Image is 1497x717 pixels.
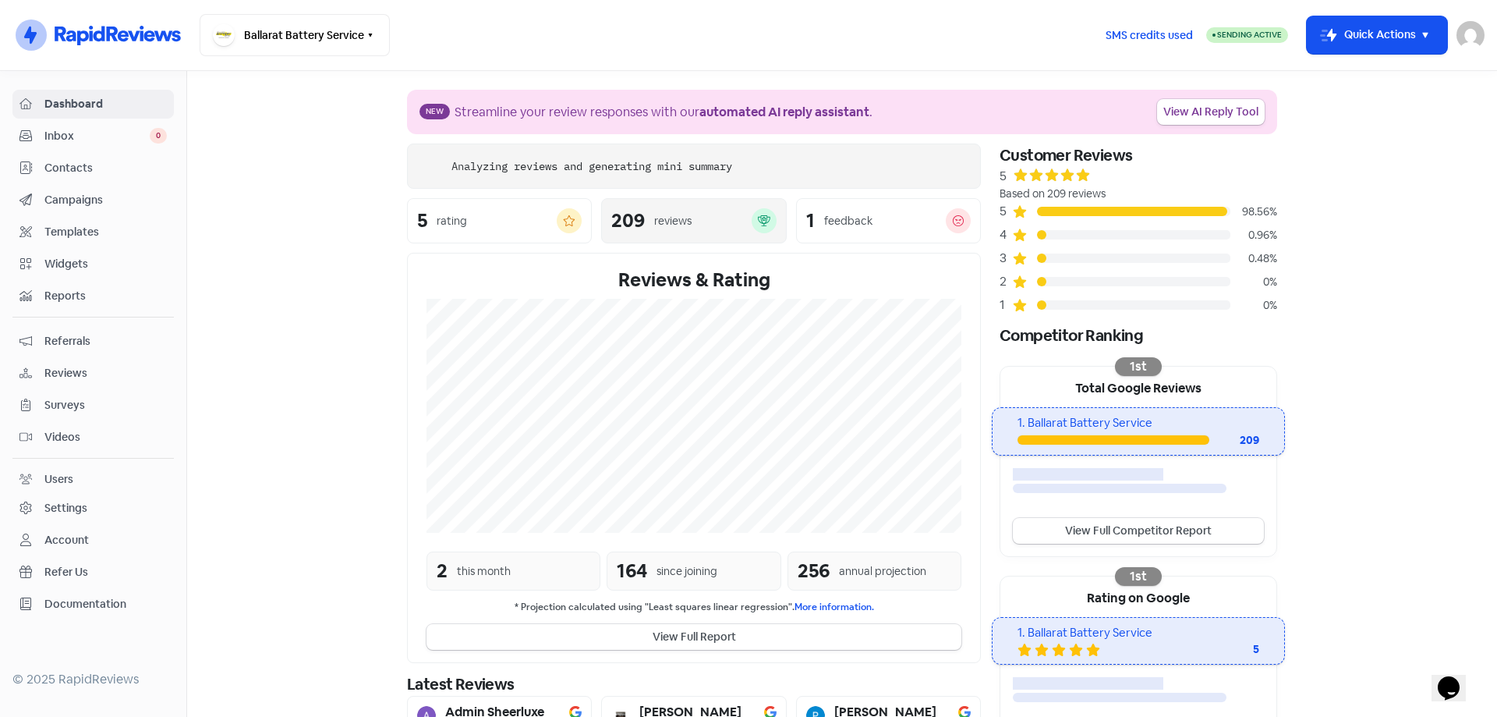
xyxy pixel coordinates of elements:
span: Dashboard [44,96,167,112]
a: Sending Active [1206,26,1288,44]
div: Account [44,532,89,548]
span: Reports [44,288,167,304]
a: Users [12,465,174,494]
span: Campaigns [44,192,167,208]
img: User [1456,21,1485,49]
div: reviews [654,213,692,229]
small: * Projection calculated using "Least squares linear regression". [426,600,961,615]
div: 5 [1000,202,1012,221]
button: Quick Actions [1307,16,1447,54]
div: Settings [44,500,87,516]
span: Sending Active [1217,30,1282,40]
div: Rating on Google [1000,577,1276,617]
span: Widgets [44,256,167,272]
div: Based on 209 reviews [1000,186,1277,202]
a: Refer Us [12,558,174,587]
a: More information. [795,601,874,613]
a: View AI Reply Tool [1157,99,1265,125]
div: 164 [617,557,647,585]
a: Account [12,526,174,555]
span: Documentation [44,596,167,612]
div: 1 [806,211,815,230]
div: 2 [1000,272,1012,291]
div: 0% [1230,297,1277,314]
a: Settings [12,494,174,523]
span: Inbox [44,128,150,144]
div: 1 [1000,296,1012,314]
a: Videos [12,423,174,452]
a: View Full Competitor Report [1013,518,1264,544]
span: Templates [44,224,167,240]
span: Contacts [44,160,167,176]
div: 1. Ballarat Battery Service [1017,624,1258,642]
div: rating [437,213,467,229]
span: SMS credits used [1106,27,1193,44]
div: 5 [1197,641,1259,658]
div: since joining [656,563,717,580]
div: 3 [1000,249,1012,268]
a: 1feedback [796,198,981,243]
div: annual projection [839,563,926,580]
div: © 2025 RapidReviews [12,670,174,689]
div: 209 [611,211,645,230]
b: automated AI reply assistant [699,104,869,120]
div: Reviews & Rating [426,266,961,294]
a: Inbox 0 [12,122,174,151]
div: Total Google Reviews [1000,367,1276,407]
a: SMS credits used [1092,26,1206,42]
div: feedback [824,213,872,229]
a: Templates [12,218,174,247]
div: 0.48% [1230,250,1277,267]
a: Referrals [12,327,174,356]
span: Surveys [44,397,167,414]
div: 256 [798,557,830,585]
button: View Full Report [426,624,961,650]
div: this month [457,563,511,580]
a: Widgets [12,250,174,279]
div: 5 [417,211,427,230]
span: 0 [150,128,167,144]
div: 0.96% [1230,227,1277,243]
span: Refer Us [44,564,167,580]
div: Customer Reviews [1000,144,1277,167]
a: Surveys [12,391,174,420]
a: Dashboard [12,90,174,119]
a: 5rating [407,198,592,243]
div: Competitor Ranking [1000,324,1277,347]
div: 1st [1115,567,1162,586]
div: 2 [437,557,448,585]
span: New [419,104,450,119]
a: Contacts [12,154,174,183]
a: Campaigns [12,186,174,215]
a: 209reviews [601,198,786,243]
div: Users [44,471,73,488]
a: Documentation [12,590,174,619]
div: 98.56% [1230,204,1277,220]
div: 1st [1115,357,1162,376]
a: Reviews [12,359,174,388]
div: 209 [1209,432,1259,449]
iframe: chat widget [1432,655,1481,701]
span: Referrals [44,333,167,350]
div: 1. Ballarat Battery Service [1017,414,1258,432]
div: 4 [1000,225,1012,244]
div: Latest Reviews [407,673,981,696]
button: Ballarat Battery Service [200,14,390,56]
span: Videos [44,429,167,445]
a: Reports [12,282,174,311]
span: Reviews [44,365,167,382]
div: 5 [1000,167,1007,186]
div: 0% [1230,274,1277,290]
div: Analyzing reviews and generating mini summary [451,158,732,175]
div: Streamline your review responses with our . [455,103,872,122]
